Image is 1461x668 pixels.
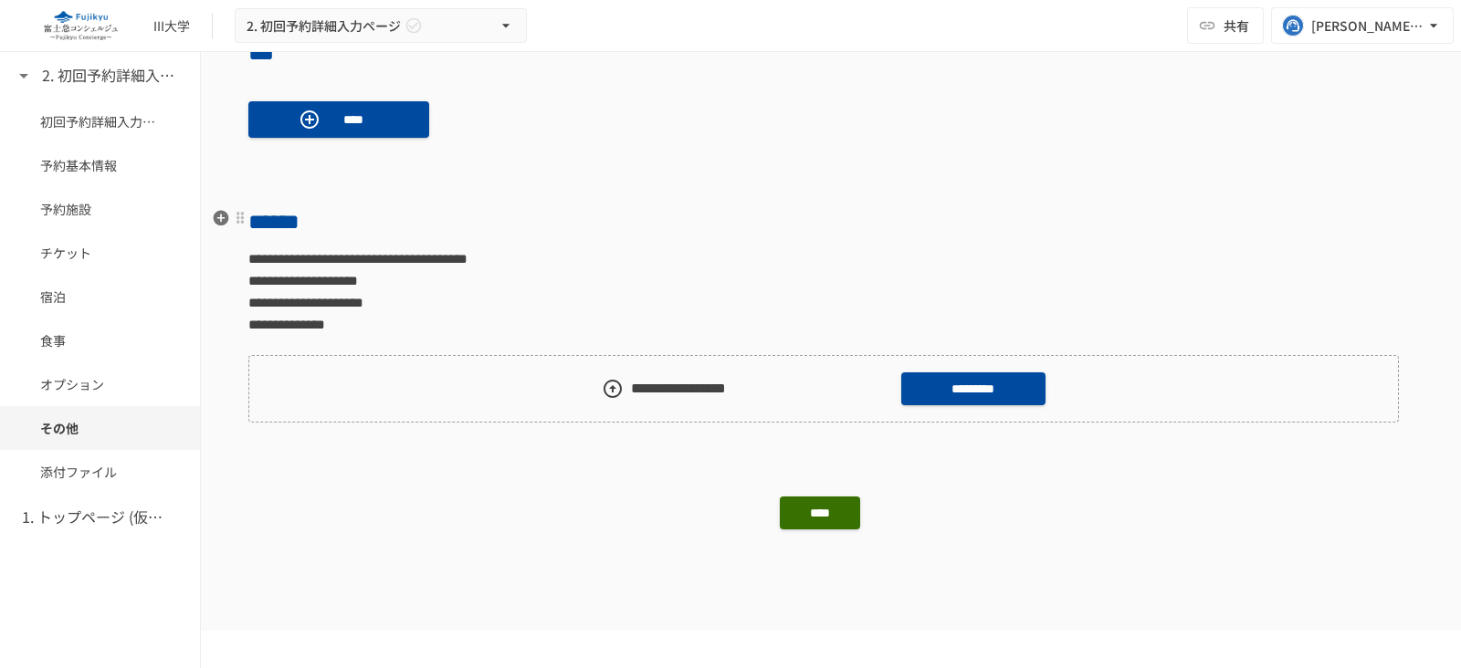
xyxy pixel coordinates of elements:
span: チケット [40,243,160,263]
img: eQeGXtYPV2fEKIA3pizDiVdzO5gJTl2ahLbsPaD2E4R [22,11,139,40]
span: 初回予約詳細入力ページ [40,111,160,131]
span: 予約基本情報 [40,155,160,175]
h6: 2. 初回予約詳細入力ページ [42,64,188,88]
span: 2. 初回予約詳細入力ページ [247,15,401,37]
h6: 1. トップページ (仮予約一覧) [22,506,168,529]
span: 予約施設 [40,199,160,219]
span: 添付ファイル [40,462,160,482]
div: III大学 [153,16,190,36]
span: 食事 [40,330,160,350]
span: オプション [40,374,160,394]
button: [PERSON_NAME][EMAIL_ADDRESS][DOMAIN_NAME] [1271,7,1454,44]
span: 共有 [1224,16,1249,36]
span: 宿泊 [40,287,160,307]
div: [PERSON_NAME][EMAIL_ADDRESS][DOMAIN_NAME] [1311,15,1424,37]
button: 共有 [1187,7,1264,44]
button: 2. 初回予約詳細入力ページ [235,8,527,44]
span: その他 [40,418,160,438]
